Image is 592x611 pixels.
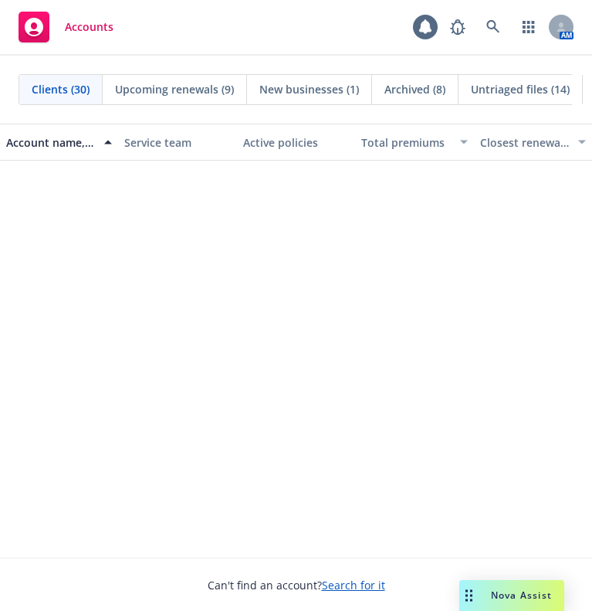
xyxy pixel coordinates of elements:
div: Total premiums [361,134,450,151]
a: Report a Bug [442,12,473,42]
span: Archived (8) [384,81,445,97]
button: Closest renewal date [474,124,592,161]
div: Closest renewal date [480,134,569,151]
span: Upcoming renewals (9) [115,81,234,97]
div: Active policies [243,134,349,151]
div: Account name, DBA [6,134,95,151]
div: Service team [124,134,230,151]
a: Search [478,12,509,42]
span: Can't find an account? [208,577,385,593]
button: Service team [118,124,236,161]
span: Clients (30) [32,81,90,97]
span: Nova Assist [491,589,552,602]
a: Switch app [513,12,544,42]
span: Untriaged files (14) [471,81,570,97]
span: Accounts [65,21,113,33]
a: Search for it [322,578,385,592]
button: Nova Assist [459,580,564,611]
button: Total premiums [355,124,473,161]
div: Drag to move [459,580,479,611]
button: Active policies [237,124,355,161]
span: New businesses (1) [259,81,359,97]
a: Accounts [12,5,120,49]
